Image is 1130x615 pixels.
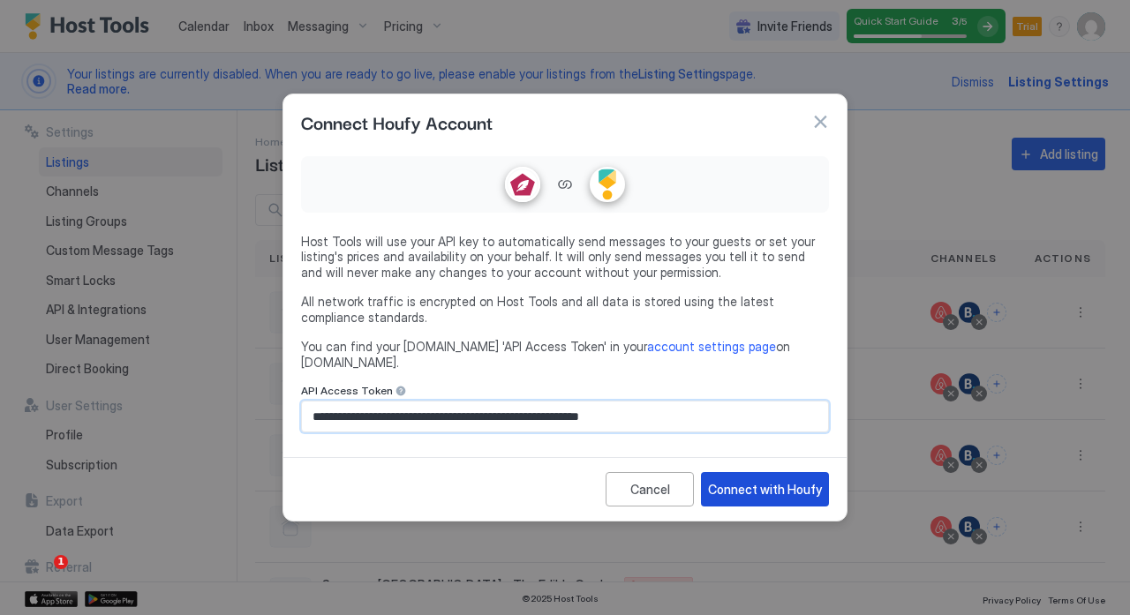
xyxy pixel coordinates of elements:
span: You can find your [DOMAIN_NAME] 'API Access Token' in your on [DOMAIN_NAME]. [301,339,829,370]
span: All network traffic is encrypted on Host Tools and all data is stored using the latest compliance... [301,294,829,325]
div: Cancel [630,480,670,499]
button: Connect with Houfy [701,472,829,506]
span: API Access Token [301,384,393,397]
button: Cancel [606,472,694,506]
span: Host Tools will use your API key to automatically send messages to your guests or set your listin... [301,234,829,281]
span: 1 [54,555,68,569]
div: Connect with Houfy [708,480,822,499]
iframe: Intercom live chat [18,555,60,597]
span: Connect Houfy Account [301,109,493,135]
a: account settings page [647,339,776,354]
input: Input Field [302,401,828,431]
